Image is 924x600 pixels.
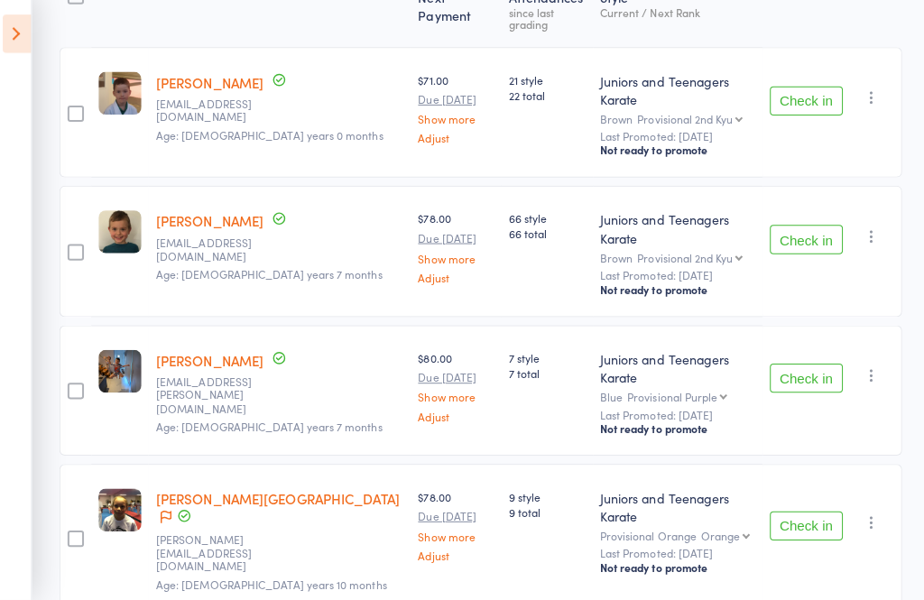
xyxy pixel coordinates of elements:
[159,534,276,573] small: clemente@netspace.net.au
[598,490,752,526] div: Juniors and Teenagers Karate
[418,550,493,562] a: Adjust
[418,78,493,149] div: $71.00
[418,98,493,111] small: Due [DATE]
[507,353,583,368] span: 7 style
[507,505,583,521] span: 9 total
[507,368,583,383] span: 7 total
[598,393,752,405] div: Blue
[159,78,265,97] a: [PERSON_NAME]
[598,548,752,560] small: Last Promoted: [DATE]
[598,215,752,251] div: Juniors and Teenagers Karate
[635,118,730,130] div: Provisional 2nd Kyu
[507,490,583,505] span: 9 style
[418,393,493,405] a: Show more
[159,490,400,509] a: [PERSON_NAME][GEOGRAPHIC_DATA]
[507,93,583,108] span: 22 total
[418,490,493,561] div: $78.00
[507,78,583,93] span: 21 style
[159,354,265,373] a: [PERSON_NAME]
[418,118,493,130] a: Show more
[625,393,715,405] div: Provisional Purple
[418,256,493,268] a: Show more
[635,255,730,267] div: Provisional 2nd Kyu
[418,531,493,543] a: Show more
[159,420,383,436] span: Age: [DEMOGRAPHIC_DATA] years 7 months
[102,78,144,120] img: image1613535413.png
[598,272,752,285] small: Last Promoted: [DATE]
[418,511,493,523] small: Due [DATE]
[159,378,276,417] small: hocking.courtney@gmail.com
[418,275,493,287] a: Adjust
[598,13,752,24] div: Current / Next Rank
[418,412,493,424] a: Adjust
[598,148,752,162] div: Not ready to promote
[507,230,583,245] span: 66 total
[766,92,838,121] button: Check in
[418,353,493,424] div: $80.00
[766,229,838,258] button: Check in
[102,215,144,257] img: image1621483279.png
[418,235,493,248] small: Due [DATE]
[598,286,752,300] div: Not ready to promote
[507,13,583,36] div: since last grading
[598,531,752,542] div: Provisional Orange
[766,512,838,541] button: Check in
[598,118,752,130] div: Brown
[766,366,838,395] button: Check in
[418,374,493,386] small: Due [DATE]
[159,240,276,266] small: gunaridis.angelika@gmail.com
[159,270,383,285] span: Age: [DEMOGRAPHIC_DATA] years 7 months
[598,255,752,267] div: Brown
[698,531,737,542] div: Orange
[159,216,265,235] a: [PERSON_NAME]
[598,411,752,423] small: Last Promoted: [DATE]
[598,561,752,576] div: Not ready to promote
[418,215,493,286] div: $78.00
[102,353,144,395] img: image1740458974.png
[102,490,144,532] img: image1680765711.png
[598,78,752,114] div: Juniors and Teenagers Karate
[159,577,387,592] span: Age: [DEMOGRAPHIC_DATA] years 10 months
[159,103,276,129] small: ainsley_saunders@hotmail.com
[507,215,583,230] span: 66 style
[598,423,752,438] div: Not ready to promote
[598,353,752,389] div: Juniors and Teenagers Karate
[598,135,752,148] small: Last Promoted: [DATE]
[418,137,493,149] a: Adjust
[159,133,383,148] span: Age: [DEMOGRAPHIC_DATA] years 0 months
